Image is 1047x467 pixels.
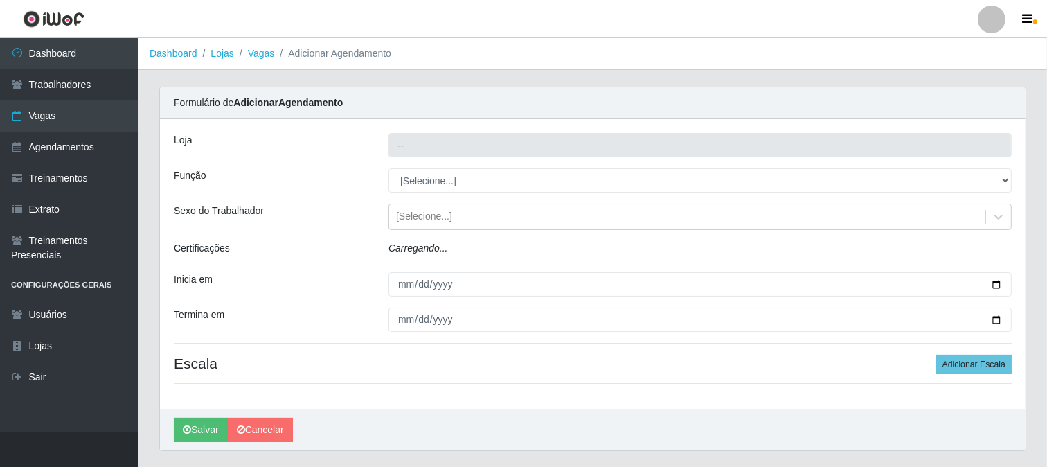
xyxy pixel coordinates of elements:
div: Formulário de [160,87,1026,119]
label: Sexo do Trabalhador [174,204,264,218]
li: Adicionar Agendamento [274,46,391,61]
a: Lojas [211,48,233,59]
strong: Adicionar Agendamento [233,97,343,108]
img: CoreUI Logo [23,10,84,28]
a: Vagas [248,48,275,59]
label: Loja [174,133,192,148]
a: Cancelar [228,418,293,442]
input: 00/00/0000 [388,308,1012,332]
i: Carregando... [388,243,448,254]
h4: Escala [174,355,1012,372]
nav: breadcrumb [138,38,1047,70]
div: [Selecione...] [396,210,452,224]
label: Inicia em [174,272,213,287]
label: Função [174,168,206,183]
a: Dashboard [150,48,197,59]
input: 00/00/0000 [388,272,1012,297]
button: Salvar [174,418,228,442]
label: Certificações [174,241,230,256]
button: Adicionar Escala [936,355,1012,374]
label: Termina em [174,308,224,322]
